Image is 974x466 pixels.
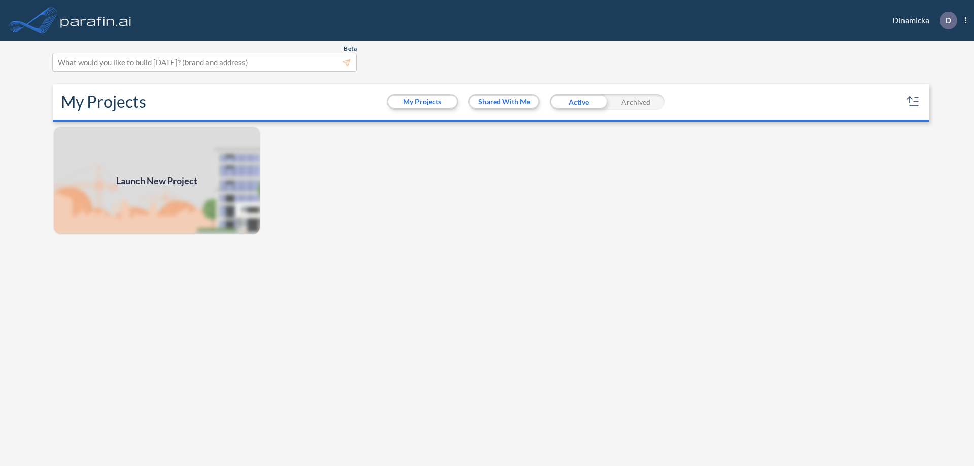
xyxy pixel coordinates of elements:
[905,94,921,110] button: sort
[344,45,357,53] span: Beta
[945,16,951,25] p: D
[61,92,146,112] h2: My Projects
[58,10,133,30] img: logo
[388,96,457,108] button: My Projects
[116,174,197,188] span: Launch New Project
[470,96,538,108] button: Shared With Me
[53,126,261,235] img: add
[550,94,607,110] div: Active
[53,126,261,235] a: Launch New Project
[607,94,665,110] div: Archived
[877,12,966,29] div: Dinamicka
